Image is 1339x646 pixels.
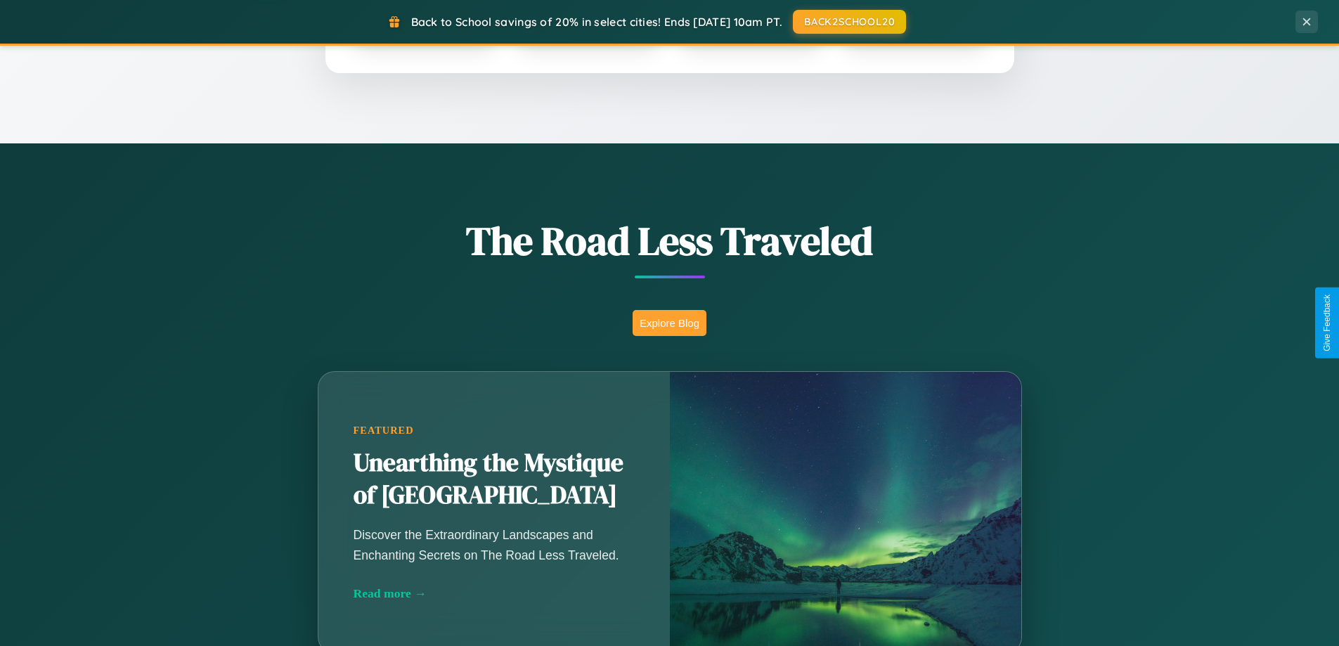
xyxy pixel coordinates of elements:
[354,586,635,601] div: Read more →
[354,525,635,564] p: Discover the Extraordinary Landscapes and Enchanting Secrets on The Road Less Traveled.
[411,15,782,29] span: Back to School savings of 20% in select cities! Ends [DATE] 10am PT.
[354,425,635,437] div: Featured
[1322,295,1332,351] div: Give Feedback
[248,214,1092,268] h1: The Road Less Traveled
[633,310,706,336] button: Explore Blog
[354,447,635,512] h2: Unearthing the Mystique of [GEOGRAPHIC_DATA]
[793,10,906,34] button: BACK2SCHOOL20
